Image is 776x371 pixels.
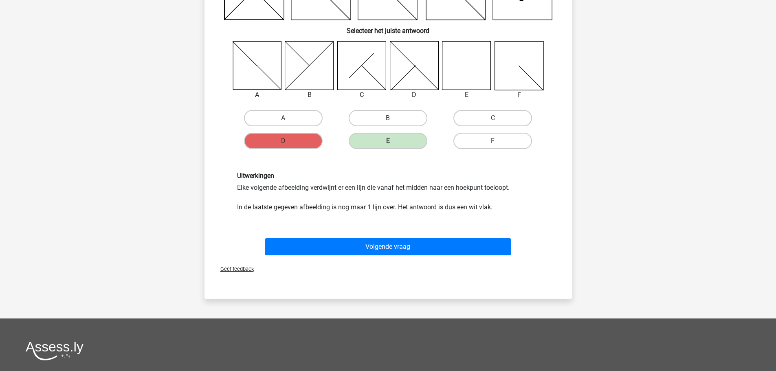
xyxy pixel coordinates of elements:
div: C [331,90,393,100]
div: D [384,90,445,100]
label: D [244,133,323,149]
div: B [279,90,340,100]
div: E [436,90,497,100]
label: E [349,133,427,149]
div: A [226,90,288,100]
span: Geef feedback [214,266,254,272]
h6: Selecteer het juiste antwoord [218,20,559,35]
label: B [349,110,427,126]
h6: Uitwerkingen [237,172,539,180]
label: A [244,110,323,126]
label: C [453,110,532,126]
div: Elke volgende afbeelding verdwijnt er een lijn die vanaf het midden naar een hoekpunt toeloopt. I... [231,172,545,212]
label: F [453,133,532,149]
div: F [488,90,550,100]
img: Assessly logo [26,341,84,360]
button: Volgende vraag [265,238,511,255]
